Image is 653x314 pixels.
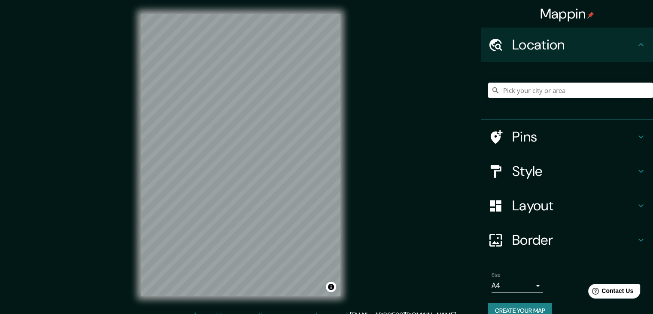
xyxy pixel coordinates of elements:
div: Location [481,28,653,62]
h4: Mappin [540,5,595,22]
div: Style [481,154,653,188]
div: A4 [492,279,543,292]
h4: Pins [512,128,636,145]
button: Toggle attribution [326,282,336,292]
div: Layout [481,188,653,223]
h4: Border [512,231,636,249]
div: Pins [481,120,653,154]
canvas: Map [141,14,340,296]
iframe: Help widget launcher [577,280,644,305]
h4: Style [512,163,636,180]
div: Border [481,223,653,257]
img: pin-icon.png [587,12,594,18]
input: Pick your city or area [488,83,653,98]
h4: Layout [512,197,636,214]
label: Size [492,271,501,279]
h4: Location [512,36,636,53]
